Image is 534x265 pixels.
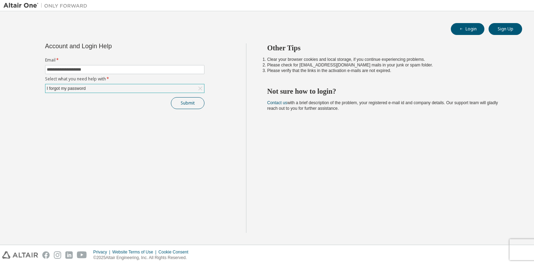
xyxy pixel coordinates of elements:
div: I forgot my password [45,84,204,93]
h2: Not sure how to login? [267,87,510,96]
li: Clear your browser cookies and local storage, if you continue experiencing problems. [267,57,510,62]
span: with a brief description of the problem, your registered e-mail id and company details. Our suppo... [267,100,498,111]
h2: Other Tips [267,43,510,52]
div: Cookie Consent [158,249,192,255]
div: Privacy [93,249,112,255]
div: I forgot my password [46,85,87,92]
img: altair_logo.svg [2,251,38,259]
button: Login [451,23,484,35]
div: Website Terms of Use [112,249,158,255]
img: instagram.svg [54,251,61,259]
img: facebook.svg [42,251,50,259]
label: Select what you need help with [45,76,204,82]
button: Submit [171,97,204,109]
li: Please check for [EMAIL_ADDRESS][DOMAIN_NAME] mails in your junk or spam folder. [267,62,510,68]
label: Email [45,57,204,63]
button: Sign Up [489,23,522,35]
p: © 2025 Altair Engineering, Inc. All Rights Reserved. [93,255,193,261]
img: Altair One [3,2,91,9]
a: Contact us [267,100,287,105]
li: Please verify that the links in the activation e-mails are not expired. [267,68,510,73]
img: linkedin.svg [65,251,73,259]
img: youtube.svg [77,251,87,259]
div: Account and Login Help [45,43,173,49]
